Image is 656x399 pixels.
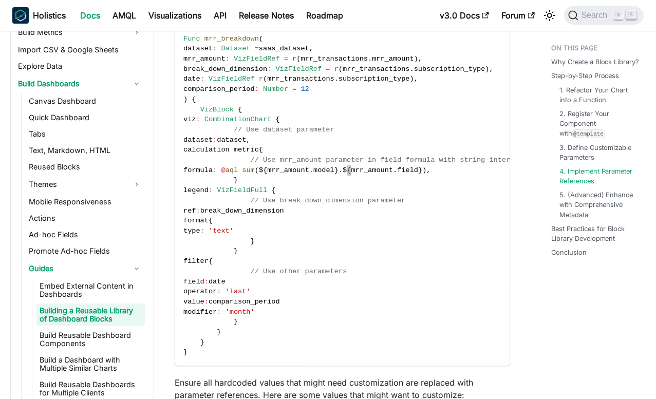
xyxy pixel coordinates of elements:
span: : [204,278,209,286]
span: { [209,257,213,265]
span: : [213,136,217,144]
a: Release Notes [233,7,300,24]
a: Tabs [26,127,145,141]
span: Func [183,35,200,43]
span: , [246,136,250,144]
span: { [209,217,213,224]
a: Step-by-Step Process [551,71,620,81]
span: subscription_type [339,75,410,83]
span: } [251,237,255,245]
span: : [196,116,200,123]
span: : [204,298,209,306]
span: . [309,166,313,174]
span: , [426,166,430,174]
span: VizFieldRef [234,55,280,63]
code: @template [572,129,605,138]
a: Actions [26,211,145,225]
span: format [183,217,209,224]
span: : [209,186,213,194]
span: ) [414,55,418,63]
a: 4. Implement Parameter References [559,166,635,186]
span: ( [339,65,343,73]
span: date [183,75,200,83]
a: Visualizations [142,7,208,24]
span: : [255,85,259,93]
a: v3.0 Docs [434,7,495,24]
span: r [334,65,339,73]
span: 12 [301,85,309,93]
a: Roadmap [300,7,349,24]
a: Embed External Content in Dashboards [36,279,145,301]
a: Import CSV & Google Sheets [15,43,145,57]
span: Number [263,85,288,93]
span: modifier [183,308,217,316]
span: } [200,338,204,346]
span: VizFieldRef [209,75,255,83]
span: type [183,227,200,235]
span: } [334,166,339,174]
span: value [183,298,204,306]
span: // Use break_down_dimension parameter [251,197,406,204]
span: subscription_type [414,65,485,73]
span: 'last' [226,288,251,295]
span: , [418,55,422,63]
a: Build Dashboards [15,75,145,92]
span: : [267,65,271,73]
a: Guides [26,260,145,277]
span: . [368,55,372,63]
span: . [410,65,414,73]
span: r [292,55,296,63]
span: @ [221,166,225,174]
span: . [339,166,343,174]
span: VizBlock [200,106,234,113]
a: 3. Define Customizable Parameters [559,143,635,162]
kbd: ⌘ [613,11,624,20]
span: date [209,278,226,286]
span: = [255,45,259,52]
span: break_down_dimension [183,65,267,73]
span: saas_dataset [259,45,309,52]
a: Themes [26,176,145,193]
img: Holistics [12,7,29,24]
a: API [208,7,233,24]
a: Quick Dashboard [26,110,145,125]
span: : [217,308,221,316]
span: field [397,166,418,174]
span: mrr_amount [267,166,309,174]
span: ( [263,75,267,83]
span: legend [183,186,209,194]
span: formula [183,166,213,174]
span: r [259,75,263,83]
a: Build Metrics [15,24,145,41]
span: : [217,288,221,295]
span: comparison_period [183,85,255,93]
span: . [334,75,339,83]
a: Explore Data [15,59,145,73]
span: } [234,318,238,326]
span: } [217,328,221,336]
span: break_down_dimension [200,207,284,215]
span: // Use dataset parameter [234,126,334,134]
span: , [309,45,313,52]
kbd: K [626,10,636,20]
span: { [259,146,263,154]
span: . [393,166,397,174]
span: mrr_breakdown [204,35,259,43]
span: , [414,75,418,83]
span: CombinationChart [204,116,272,123]
a: Build Reusable Dashboard Components [36,328,145,351]
span: dataset [217,136,246,144]
span: = [284,55,288,63]
span: = [326,65,330,73]
span: Dataset [221,45,250,52]
span: ) [422,166,426,174]
span: $ [259,166,263,174]
span: { [271,186,275,194]
span: } [234,176,238,184]
span: ( [255,166,259,174]
a: AMQL [106,7,142,24]
span: model [313,166,334,174]
span: 'month' [226,308,255,316]
span: operator [183,288,217,295]
a: 5. (Advanced) Enhance with Comprehensive Metadata [559,190,635,220]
